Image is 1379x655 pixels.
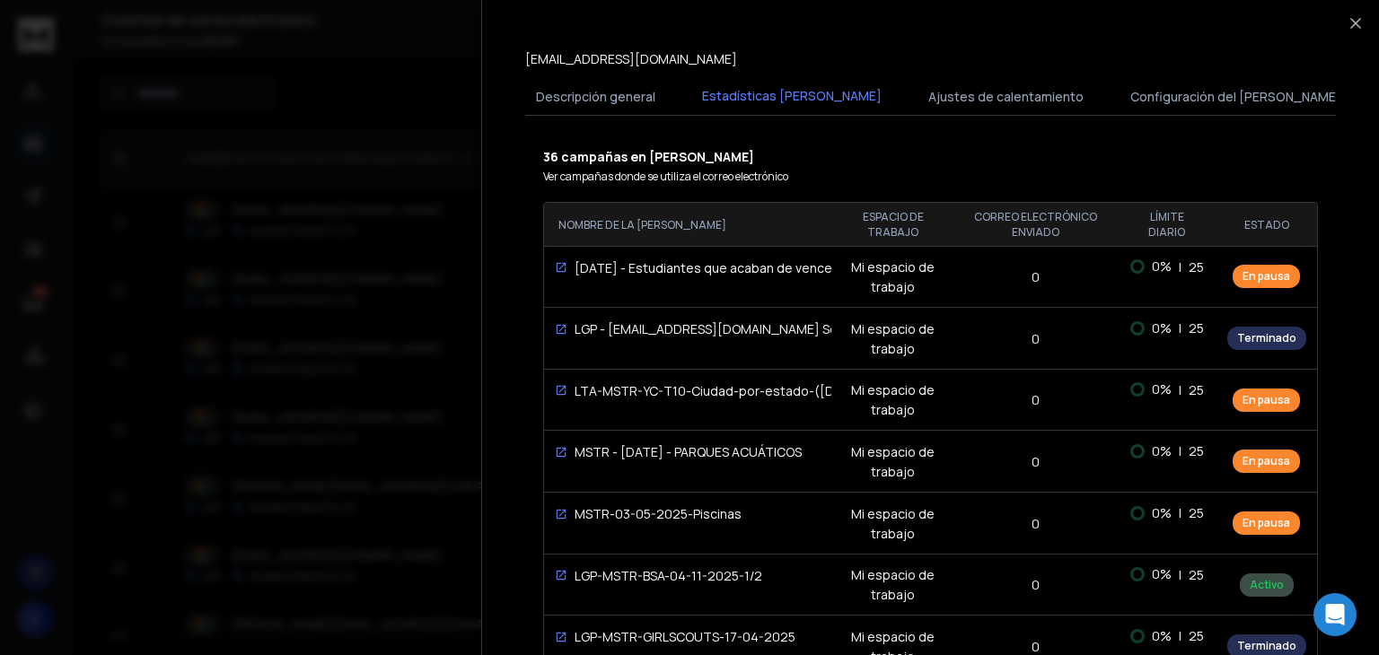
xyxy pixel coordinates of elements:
[863,209,924,240] font: Espacio de trabajo
[1032,577,1040,594] font: 0
[1243,453,1290,468] font: En pausa
[1032,330,1040,347] font: 0
[543,169,788,184] font: Ver campañas donde se utiliza el correo electrónico
[851,505,935,542] font: Mi espacio de trabajo
[1237,330,1296,345] font: Terminado
[1130,88,1341,105] font: Configuración del [PERSON_NAME]
[851,320,935,357] font: Mi espacio de trabajo
[1160,319,1172,336] font: %
[536,88,655,105] font: Descripción general
[1189,319,1204,336] font: 25
[851,382,935,419] font: Mi espacio de trabajo
[575,567,762,584] font: LGP-MSTR-BSA-04-11-2025-1/2
[1032,268,1040,285] font: 0
[1313,593,1357,636] div: Abrir Intercom Messenger
[575,259,1111,276] font: [DATE] - Estudiantes que acaban de vencer o que pronto vencerán (del [DATE] al [DATE])
[1179,319,1181,336] font: |
[1148,209,1185,240] font: LÍMITE DIARIO
[1179,566,1181,583] font: |
[575,382,868,399] font: LTA-MSTR-YC-T10-Ciudad-por-estado-([DATE])
[525,50,737,67] font: [EMAIL_ADDRESS][DOMAIN_NAME]
[1189,628,1204,645] font: 25
[1032,638,1040,655] font: 0
[1179,381,1181,398] font: |
[1244,216,1289,231] font: ESTADO
[928,88,1084,105] font: Ajustes de calentamiento
[1152,258,1160,275] font: 0
[1152,319,1160,336] font: 0
[1250,577,1284,592] font: Activo
[575,505,742,522] font: MSTR-03-05-2025-Piscinas
[1032,515,1040,532] font: 0
[1189,504,1204,521] font: 25
[1152,627,1160,644] font: 0
[1032,453,1040,470] font: 0
[851,443,935,480] font: Mi espacio de trabajo
[1179,504,1181,521] font: |
[1189,258,1204,275] font: 25
[1160,380,1172,397] font: %
[1160,442,1172,459] font: %
[1160,258,1172,275] font: %
[1179,628,1181,645] font: |
[974,209,1097,240] font: CORREO ELECTRÓNICO ENVIADO
[1189,443,1204,460] font: 25
[558,216,726,231] font: NOMBRE DE LA [PERSON_NAME]
[543,148,558,165] font: 36
[575,444,802,461] font: MSTR - [DATE] - PARQUES ACUÁTICOS
[1032,392,1040,409] font: 0
[1237,638,1296,653] font: Terminado
[1243,268,1290,284] font: En pausa
[851,567,935,604] font: Mi espacio de trabajo
[561,148,754,165] font: campañas en [PERSON_NAME]
[1152,442,1160,459] font: 0
[1152,504,1160,521] font: 0
[1160,565,1172,582] font: %
[1243,515,1290,530] font: En pausa
[575,320,1109,337] font: LGP - [EMAIL_ADDRESS][DOMAIN_NAME] Secuencia de respuesta automática de 3 pasos
[575,629,795,646] font: LGP-MSTR-GIRLSCOUTS-17-04-2025
[1189,566,1204,583] font: 25
[1160,504,1172,521] font: %
[1189,381,1204,398] font: 25
[851,258,935,295] font: Mi espacio de trabajo
[1179,443,1181,460] font: |
[1160,627,1172,644] font: %
[1152,380,1160,397] font: 0
[1179,258,1181,275] font: |
[702,87,882,104] font: Estadísticas [PERSON_NAME]
[1152,565,1160,582] font: 0
[1243,392,1290,407] font: En pausa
